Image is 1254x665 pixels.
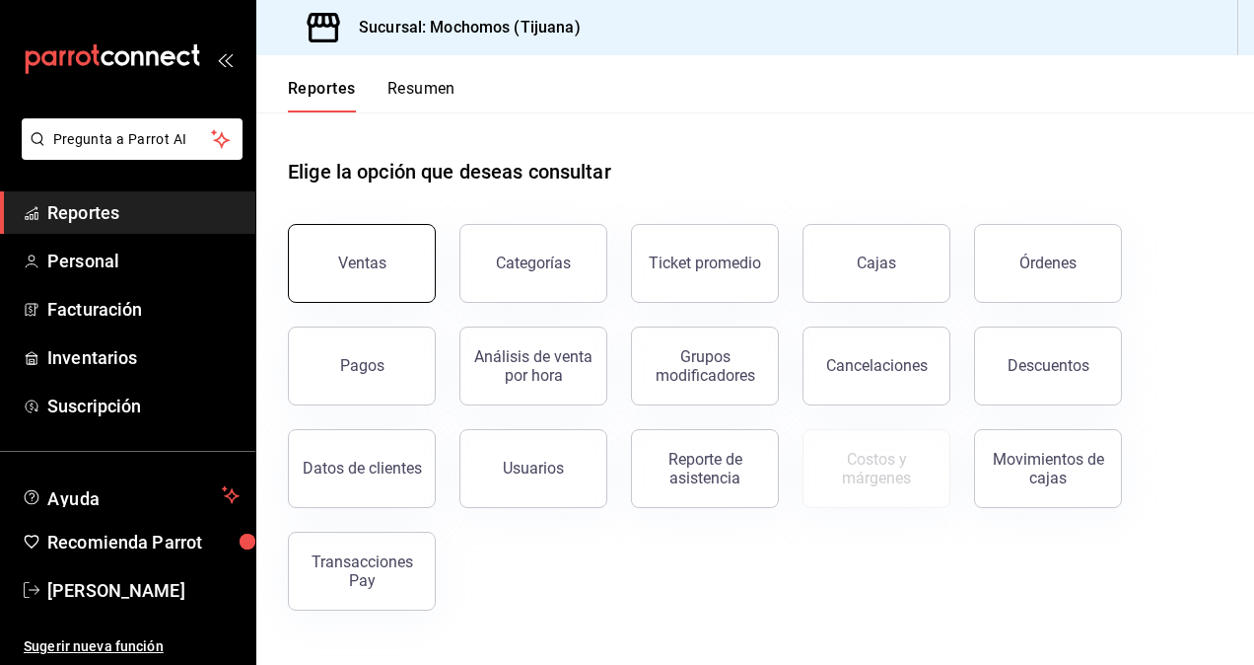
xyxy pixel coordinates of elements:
[53,129,212,150] span: Pregunta a Parrot AI
[631,327,779,406] button: Grupos modificadores
[47,483,214,507] span: Ayuda
[631,224,779,303] button: Ticket promedio
[288,327,436,406] button: Pagos
[644,450,766,487] div: Reporte de asistencia
[459,429,607,508] button: Usuarios
[826,356,928,375] div: Cancelaciones
[47,344,240,371] span: Inventarios
[802,224,950,303] button: Cajas
[459,224,607,303] button: Categorías
[1019,254,1077,272] div: Órdenes
[387,79,455,112] button: Resumen
[857,254,896,272] div: Cajas
[649,254,761,272] div: Ticket promedio
[459,327,607,406] button: Análisis de venta por hora
[974,429,1122,508] button: Movimientos de cajas
[987,450,1109,487] div: Movimientos de cajas
[47,248,240,274] span: Personal
[472,347,594,385] div: Análisis de venta por hora
[47,393,240,419] span: Suscripción
[288,429,436,508] button: Datos de clientes
[47,577,240,604] span: [PERSON_NAME]
[288,532,436,611] button: Transacciones Pay
[217,51,233,67] button: open_drawer_menu
[802,429,950,508] button: Contrata inventarios para ver este reporte
[47,529,240,555] span: Recomienda Parrot
[802,327,950,406] button: Cancelaciones
[1008,356,1089,375] div: Descuentos
[338,254,386,272] div: Ventas
[340,356,384,375] div: Pagos
[301,553,423,590] div: Transacciones Pay
[288,79,455,112] div: navigation tabs
[47,296,240,323] span: Facturación
[974,224,1122,303] button: Órdenes
[644,347,766,385] div: Grupos modificadores
[288,79,356,112] button: Reportes
[288,224,436,303] button: Ventas
[631,429,779,508] button: Reporte de asistencia
[288,157,611,186] h1: Elige la opción que deseas consultar
[343,16,581,39] h3: Sucursal: Mochomos (Tijuana)
[24,636,240,657] span: Sugerir nueva función
[22,118,243,160] button: Pregunta a Parrot AI
[974,327,1122,406] button: Descuentos
[503,459,564,478] div: Usuarios
[14,143,243,164] a: Pregunta a Parrot AI
[303,459,422,478] div: Datos de clientes
[815,450,938,487] div: Costos y márgenes
[47,199,240,226] span: Reportes
[496,254,571,272] div: Categorías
